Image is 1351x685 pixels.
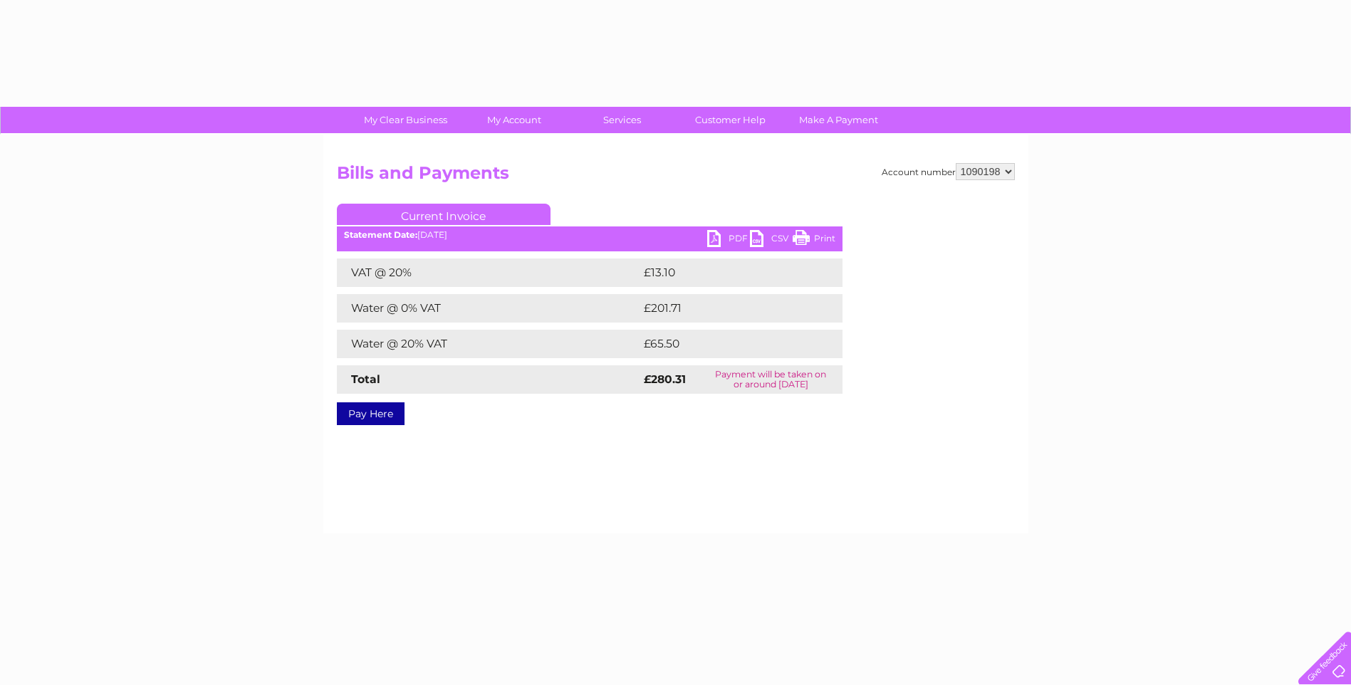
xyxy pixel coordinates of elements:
strong: £280.31 [644,372,686,386]
td: £13.10 [640,258,811,287]
td: Water @ 20% VAT [337,330,640,358]
td: £201.71 [640,294,815,323]
td: Water @ 0% VAT [337,294,640,323]
div: [DATE] [337,230,843,240]
td: Payment will be taken on or around [DATE] [699,365,843,394]
a: Current Invoice [337,204,551,225]
a: My Clear Business [347,107,464,133]
a: Pay Here [337,402,405,425]
div: Account number [882,163,1015,180]
a: Customer Help [672,107,789,133]
a: Make A Payment [780,107,897,133]
h2: Bills and Payments [337,163,1015,190]
a: Print [793,230,835,251]
a: PDF [707,230,750,251]
a: Services [563,107,681,133]
b: Statement Date: [344,229,417,240]
td: VAT @ 20% [337,258,640,287]
a: CSV [750,230,793,251]
td: £65.50 [640,330,813,358]
strong: Total [351,372,380,386]
a: My Account [455,107,573,133]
